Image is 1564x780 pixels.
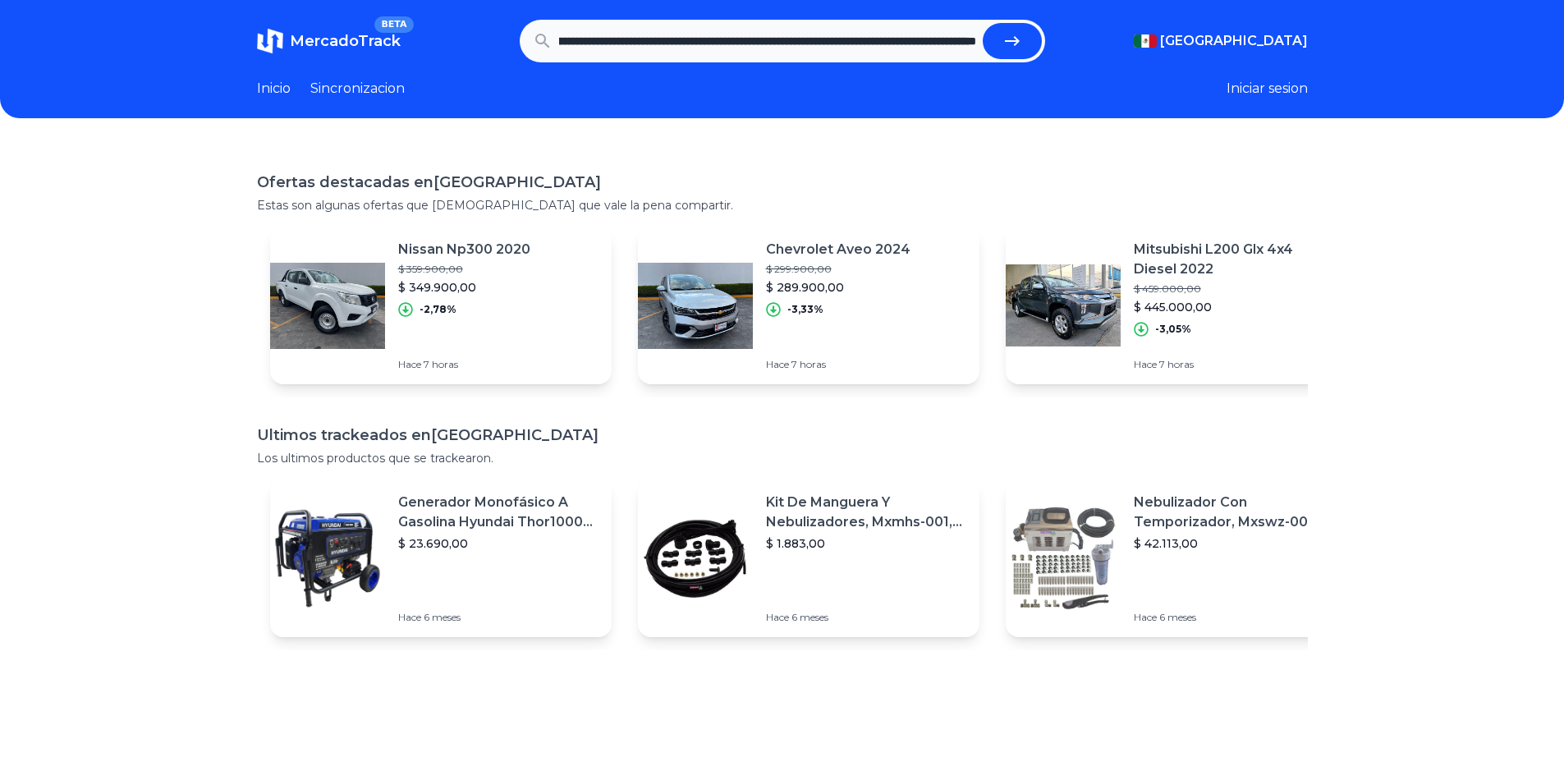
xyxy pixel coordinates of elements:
p: $ 349.900,00 [398,279,530,296]
a: Featured imageKit De Manguera Y Nebulizadores, Mxmhs-001, 6m, 6 Tees, 8 Bo$ 1.883,00Hace 6 meses [638,479,979,637]
p: $ 359.900,00 [398,263,530,276]
p: Mitsubishi L200 Glx 4x4 Diesel 2022 [1134,240,1334,279]
p: Hace 6 meses [398,611,599,624]
p: $ 445.000,00 [1134,299,1334,315]
a: Featured imageNissan Np300 2020$ 359.900,00$ 349.900,00-2,78%Hace 7 horas [270,227,612,384]
img: Featured image [1006,501,1121,616]
img: Mexico [1134,34,1157,48]
p: Chevrolet Aveo 2024 [766,240,910,259]
button: Iniciar sesion [1227,79,1308,99]
p: Hace 6 meses [1134,611,1334,624]
img: Featured image [270,248,385,363]
p: $ 42.113,00 [1134,535,1334,552]
img: MercadoTrack [257,28,283,54]
a: Featured imageNebulizador Con Temporizador, Mxswz-009, 50m, 40 Boquillas$ 42.113,00Hace 6 meses [1006,479,1347,637]
p: -2,78% [420,303,456,316]
button: [GEOGRAPHIC_DATA] [1134,31,1308,51]
img: Featured image [270,501,385,616]
span: [GEOGRAPHIC_DATA] [1160,31,1308,51]
p: Nissan Np300 2020 [398,240,530,259]
h1: Ofertas destacadas en [GEOGRAPHIC_DATA] [257,171,1308,194]
img: Featured image [638,501,753,616]
p: $ 1.883,00 [766,535,966,552]
p: Estas son algunas ofertas que [DEMOGRAPHIC_DATA] que vale la pena compartir. [257,197,1308,213]
p: Hace 6 meses [766,611,966,624]
p: $ 299.900,00 [766,263,910,276]
p: Los ultimos productos que se trackearon. [257,450,1308,466]
p: Hace 7 horas [766,358,910,371]
p: $ 23.690,00 [398,535,599,552]
p: Kit De Manguera Y Nebulizadores, Mxmhs-001, 6m, 6 Tees, 8 Bo [766,493,966,532]
h1: Ultimos trackeados en [GEOGRAPHIC_DATA] [257,424,1308,447]
span: BETA [374,16,413,33]
p: Nebulizador Con Temporizador, Mxswz-009, 50m, 40 Boquillas [1134,493,1334,532]
span: MercadoTrack [290,32,401,50]
p: Hace 7 horas [398,358,530,371]
a: MercadoTrackBETA [257,28,401,54]
a: Sincronizacion [310,79,405,99]
a: Featured imageMitsubishi L200 Glx 4x4 Diesel 2022$ 459.000,00$ 445.000,00-3,05%Hace 7 horas [1006,227,1347,384]
p: -3,05% [1155,323,1191,336]
p: Generador Monofásico A Gasolina Hyundai Thor10000 P 11.5 Kw [398,493,599,532]
a: Featured imageGenerador Monofásico A Gasolina Hyundai Thor10000 P 11.5 Kw$ 23.690,00Hace 6 meses [270,479,612,637]
img: Featured image [638,248,753,363]
a: Inicio [257,79,291,99]
p: $ 459.000,00 [1134,282,1334,296]
p: -3,33% [787,303,823,316]
a: Featured imageChevrolet Aveo 2024$ 299.900,00$ 289.900,00-3,33%Hace 7 horas [638,227,979,384]
p: Hace 7 horas [1134,358,1334,371]
p: $ 289.900,00 [766,279,910,296]
img: Featured image [1006,248,1121,363]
